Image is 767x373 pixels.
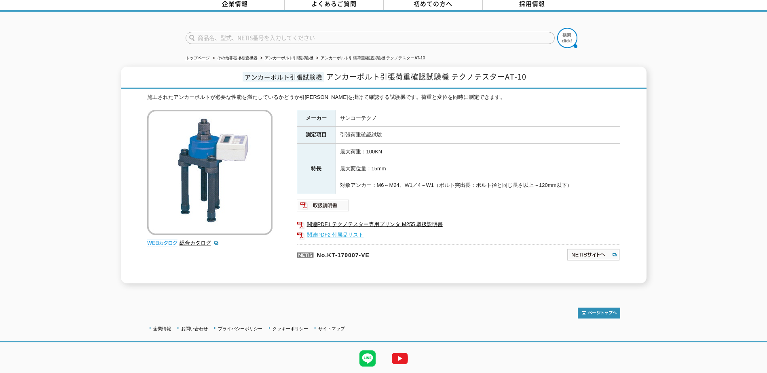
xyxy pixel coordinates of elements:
li: アンカーボルト引張荷重確認試験機 テクノテスターAT-10 [315,54,425,63]
a: 総合カタログ [180,240,219,246]
span: アンカーボルト引張試験機 [243,72,324,82]
a: 関連PDF1 テクノテスター専用プリンタ M255 取扱説明書 [297,219,620,230]
span: アンカーボルト引張荷重確認試験機 テクノテスターAT-10 [326,71,526,82]
th: メーカー [297,110,336,127]
p: No.KT-170007-VE [297,244,488,264]
img: 取扱説明書 [297,199,350,212]
td: 最大荷重：100KN 最大変位量：15mm 対象アンカー：M6～M24、W1／4～W1（ボルト突出長：ボルト径と同じ長さ以上～120mm以下） [336,144,620,194]
a: お問い合わせ [181,326,208,331]
input: 商品名、型式、NETIS番号を入力してください [186,32,555,44]
img: btn_search.png [557,28,577,48]
img: トップページへ [578,308,620,319]
th: 測定項目 [297,127,336,144]
img: webカタログ [147,239,177,247]
td: サンコーテクノ [336,110,620,127]
a: その他非破壊検査機器 [217,56,258,60]
a: クッキーポリシー [273,326,308,331]
a: 取扱説明書 [297,204,350,210]
a: プライバシーポリシー [218,326,262,331]
div: 施工されたアンカーボルトが必要な性能を満たしているかどうか引[PERSON_NAME]を掛けて確認する試験機です。荷重と変位を同時に測定できます。 [147,93,620,102]
a: 企業情報 [153,326,171,331]
img: NETISサイトへ [566,248,620,261]
a: アンカーボルト引張試験機 [265,56,313,60]
img: アンカーボルト引張荷重確認試験機 テクノテスターAT-10 [147,110,273,235]
a: 関連PDF2 付属品リスト [297,230,620,240]
td: 引張荷重確認試験 [336,127,620,144]
a: トップページ [186,56,210,60]
th: 特長 [297,144,336,194]
a: サイトマップ [318,326,345,331]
